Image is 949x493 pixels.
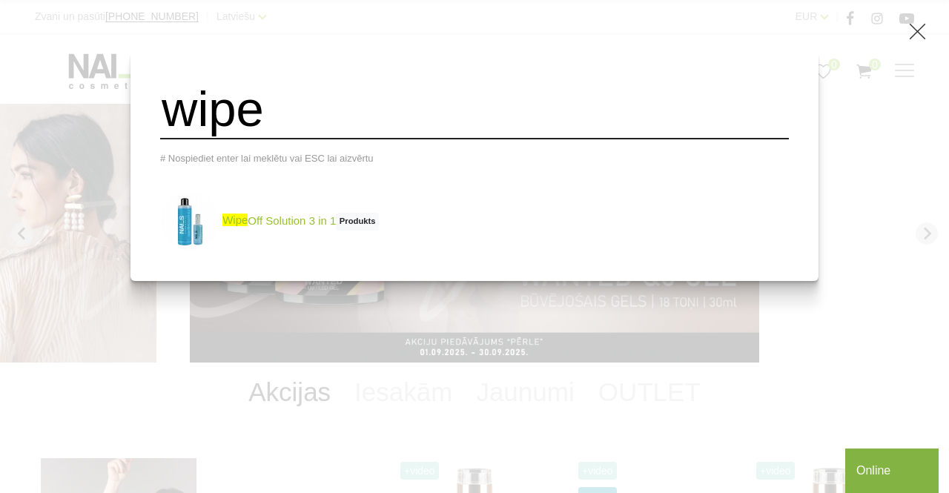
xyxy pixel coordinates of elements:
[222,214,248,226] span: wipe
[160,153,374,164] span: # Nospiediet enter lai meklētu vai ESC lai aizvērtu
[160,79,789,139] input: Meklēt produktus ...
[845,446,942,493] iframe: chat widget
[336,213,379,231] span: Produkts
[160,192,379,251] a: wipeOff Solution 3 in 1Produkts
